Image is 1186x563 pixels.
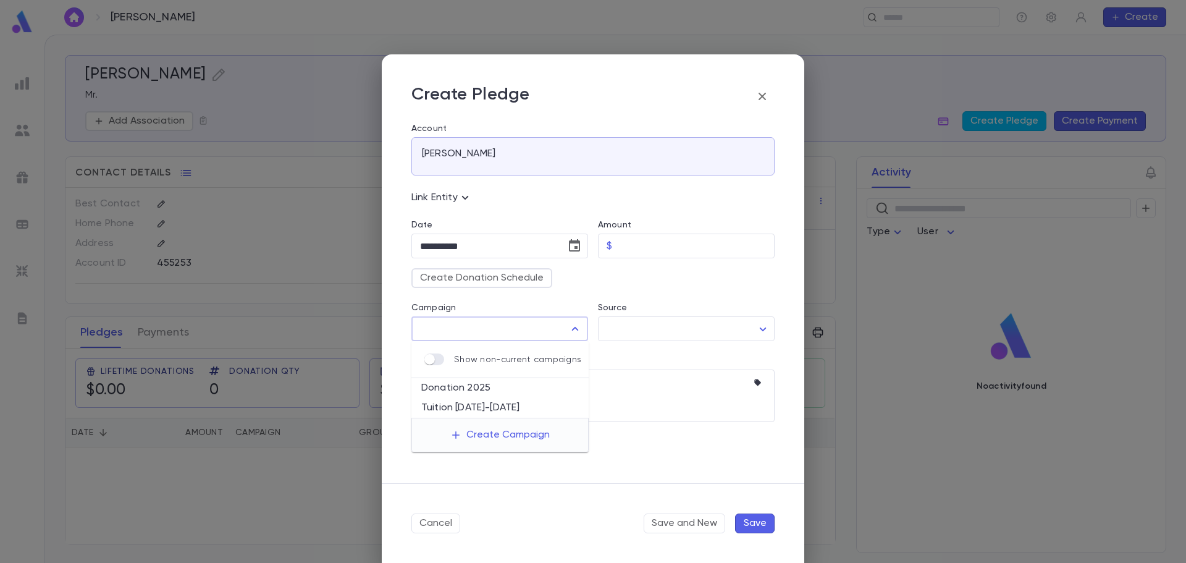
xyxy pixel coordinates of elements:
[454,355,581,365] p: Show non-current campaigns
[411,303,456,313] label: Campaign
[422,148,495,160] p: [PERSON_NAME]
[411,124,775,133] label: Account
[607,240,612,252] p: $
[411,378,589,398] li: Donation 2025
[566,320,584,337] button: Close
[562,234,587,258] button: Choose date, selected date is Aug 26, 2025
[598,303,627,313] label: Source
[411,268,552,288] button: Create Donation Schedule
[598,317,775,341] div: ​
[735,514,775,533] button: Save
[411,398,589,418] li: Tuition [DATE]-[DATE]
[440,423,560,447] button: Create Campaign
[598,220,631,230] label: Amount
[411,190,473,205] p: Link Entity
[411,220,588,230] label: Date
[644,514,725,533] button: Save and New
[411,84,530,109] p: Create Pledge
[411,514,460,533] button: Cancel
